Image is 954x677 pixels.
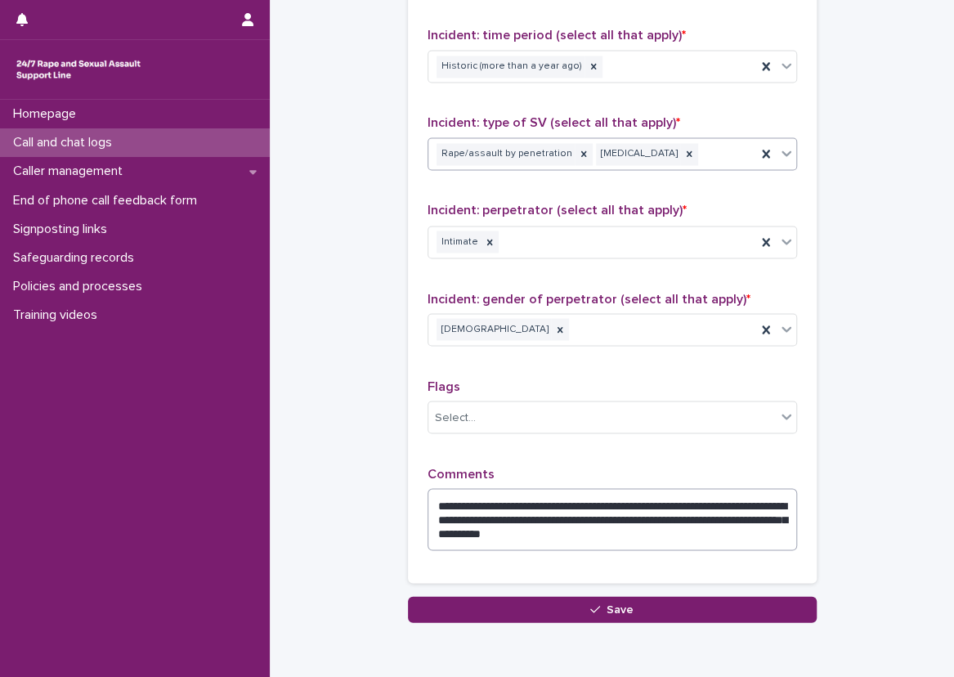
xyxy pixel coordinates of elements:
[7,106,89,122] p: Homepage
[437,143,575,165] div: Rape/assault by penetration
[7,135,125,150] p: Call and chat logs
[428,292,750,305] span: Incident: gender of perpetrator (select all that apply)
[437,318,551,340] div: [DEMOGRAPHIC_DATA]
[607,603,634,615] span: Save
[428,379,460,392] span: Flags
[7,193,210,208] p: End of phone call feedback form
[7,279,155,294] p: Policies and processes
[13,53,144,86] img: rhQMoQhaT3yELyF149Cw
[7,250,147,266] p: Safeguarding records
[408,596,817,622] button: Save
[428,116,680,129] span: Incident: type of SV (select all that apply)
[428,204,687,217] span: Incident: perpetrator (select all that apply)
[596,143,680,165] div: [MEDICAL_DATA]
[437,56,584,78] div: Historic (more than a year ago)
[435,409,476,426] div: Select...
[7,222,120,237] p: Signposting links
[7,164,136,179] p: Caller management
[428,29,686,42] span: Incident: time period (select all that apply)
[437,231,481,253] div: Intimate
[7,307,110,323] p: Training videos
[428,467,495,480] span: Comments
